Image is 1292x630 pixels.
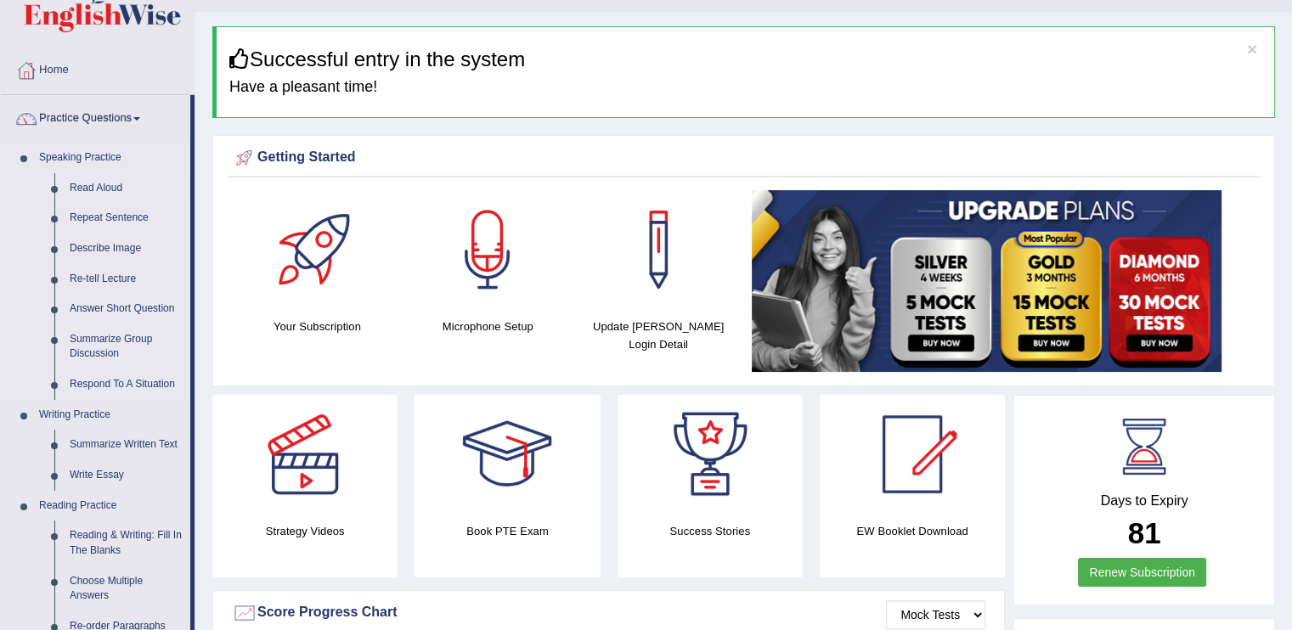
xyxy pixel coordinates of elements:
[411,318,565,335] h4: Microphone Setup
[62,520,190,565] a: Reading & Writing: Fill In The Blanks
[31,400,190,430] a: Writing Practice
[62,369,190,400] a: Respond To A Situation
[1033,493,1255,509] h4: Days to Expiry
[212,522,398,540] h4: Strategy Videos
[31,491,190,521] a: Reading Practice
[31,143,190,173] a: Speaking Practice
[62,173,190,204] a: Read Aloud
[1,95,190,138] a: Practice Questions
[582,318,736,353] h4: Update [PERSON_NAME] Login Detail
[752,190,1221,372] img: small5.jpg
[820,522,1005,540] h4: EW Booklet Download
[62,233,190,264] a: Describe Image
[1,47,195,89] a: Home
[232,600,985,626] div: Score Progress Chart
[62,264,190,295] a: Re-tell Lecture
[1128,516,1161,549] b: 81
[62,294,190,324] a: Answer Short Question
[1247,40,1257,58] button: ×
[62,566,190,611] a: Choose Multiple Answers
[62,324,190,369] a: Summarize Group Discussion
[229,48,1261,70] h3: Successful entry in the system
[229,79,1261,96] h4: Have a pleasant time!
[232,145,1255,171] div: Getting Started
[62,460,190,491] a: Write Essay
[618,522,803,540] h4: Success Stories
[62,430,190,460] a: Summarize Written Text
[1078,558,1206,587] a: Renew Subscription
[62,203,190,233] a: Repeat Sentence
[240,318,394,335] h4: Your Subscription
[415,522,600,540] h4: Book PTE Exam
